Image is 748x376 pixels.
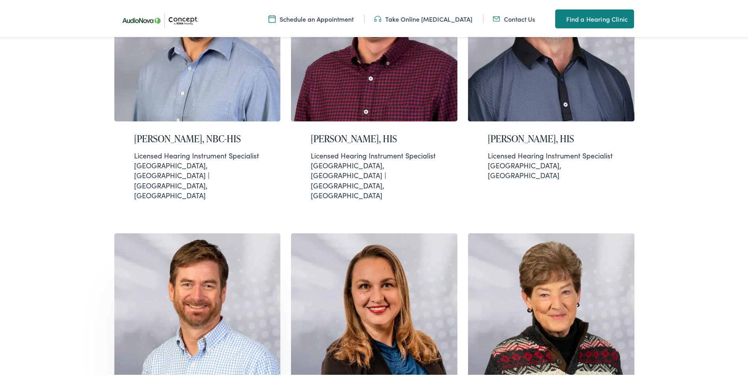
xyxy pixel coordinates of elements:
[488,149,615,159] div: Licensed Hearing Instrument Specialist
[374,13,381,22] img: utility icon
[269,13,354,22] a: Schedule an Appointment
[311,132,438,143] h2: [PERSON_NAME], HIS
[493,13,500,22] img: utility icon
[134,149,261,199] div: [GEOGRAPHIC_DATA], [GEOGRAPHIC_DATA] | [GEOGRAPHIC_DATA], [GEOGRAPHIC_DATA]
[488,132,615,143] h2: [PERSON_NAME], HIS
[493,13,535,22] a: Contact Us
[269,13,276,22] img: A calendar icon to schedule an appointment at Concept by Iowa Hearing.
[134,149,261,159] div: Licensed Hearing Instrument Specialist
[374,13,472,22] a: Take Online [MEDICAL_DATA]
[488,149,615,179] div: [GEOGRAPHIC_DATA], [GEOGRAPHIC_DATA]
[134,132,261,143] h2: [PERSON_NAME], NBC-HIS
[311,149,438,199] div: [GEOGRAPHIC_DATA], [GEOGRAPHIC_DATA] | [GEOGRAPHIC_DATA], [GEOGRAPHIC_DATA]
[555,8,634,27] a: Find a Hearing Clinic
[555,13,562,22] img: utility icon
[311,149,438,159] div: Licensed Hearing Instrument Specialist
